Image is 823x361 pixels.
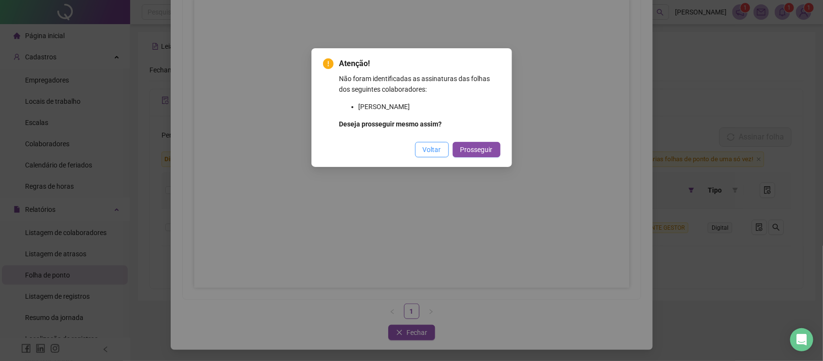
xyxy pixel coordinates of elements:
button: Voltar [415,142,449,157]
span: Voltar [423,144,441,155]
span: exclamation-circle [323,58,334,69]
li: [PERSON_NAME] [359,101,500,112]
div: Open Intercom Messenger [790,328,813,351]
strong: Deseja prosseguir mesmo assim? [339,120,442,128]
button: Prosseguir [453,142,500,157]
span: Prosseguir [460,144,493,155]
span: Atenção! [339,58,500,69]
p: Não foram identificadas as assinaturas das folhas dos seguintes colaboradores: [339,73,500,95]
